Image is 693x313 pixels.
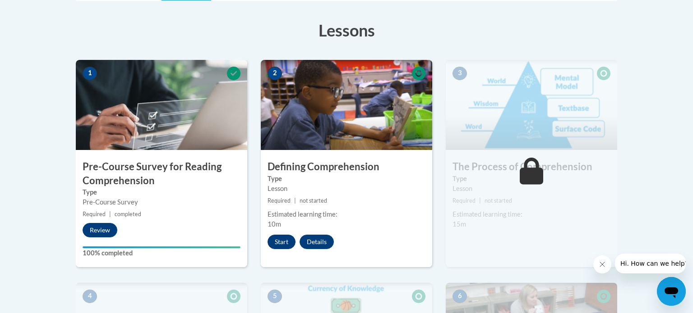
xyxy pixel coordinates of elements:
h3: The Process of Comprehension [446,160,617,174]
span: 3 [453,67,467,80]
span: Required [268,197,291,204]
span: | [109,211,111,218]
span: 2 [268,67,282,80]
img: Course Image [446,60,617,150]
button: Start [268,235,296,249]
img: Course Image [76,60,247,150]
iframe: Message from company [615,254,686,273]
span: 1 [83,67,97,80]
span: | [294,197,296,204]
span: 4 [83,290,97,303]
span: 10m [268,220,281,228]
label: Type [268,174,425,184]
button: Details [300,235,334,249]
div: Your progress [83,246,240,248]
span: | [479,197,481,204]
span: 6 [453,290,467,303]
h3: Pre-Course Survey for Reading Comprehension [76,160,247,188]
h3: Lessons [76,19,617,41]
iframe: Close message [593,255,611,273]
div: Estimated learning time: [453,209,610,219]
button: Review [83,223,117,237]
div: Lesson [268,184,425,194]
span: completed [115,211,141,218]
img: Course Image [261,60,432,150]
div: Pre-Course Survey [83,197,240,207]
h3: Defining Comprehension [261,160,432,174]
span: Required [83,211,106,218]
div: Lesson [453,184,610,194]
span: 5 [268,290,282,303]
label: 100% completed [83,248,240,258]
span: Hi. How can we help? [5,6,73,14]
iframe: Button to launch messaging window [657,277,686,306]
div: Estimated learning time: [268,209,425,219]
span: not started [300,197,327,204]
span: not started [485,197,512,204]
label: Type [453,174,610,184]
span: Required [453,197,476,204]
label: Type [83,187,240,197]
span: 15m [453,220,466,228]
